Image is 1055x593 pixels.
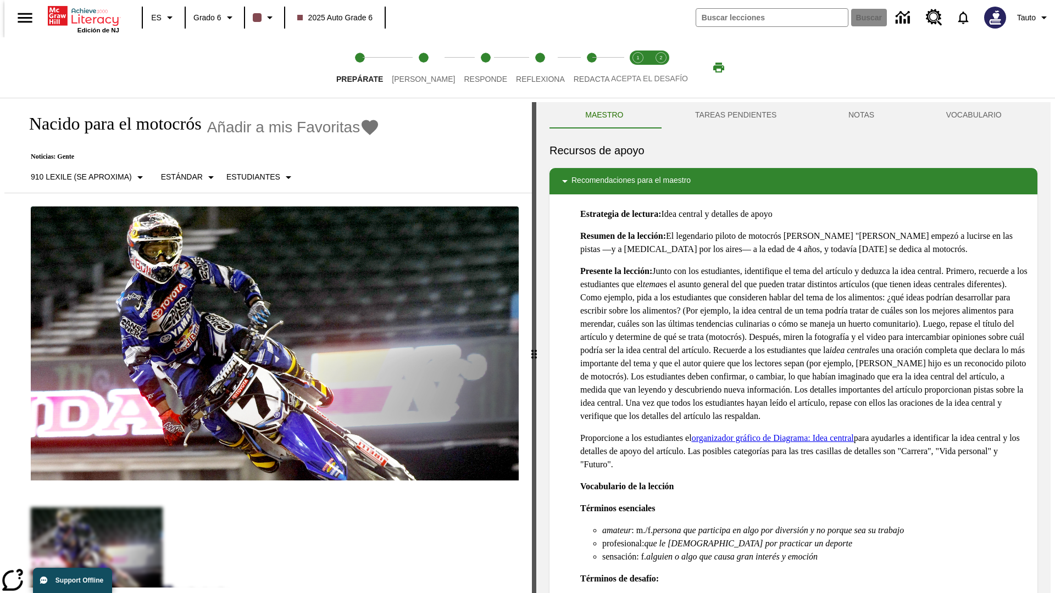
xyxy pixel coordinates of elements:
[1017,12,1036,24] span: Tauto
[978,3,1013,32] button: Escoja un nuevo avatar
[636,55,639,60] text: 1
[574,75,610,83] span: Redacta
[383,37,464,98] button: Lee step 2 of 5
[659,102,813,128] button: TAREAS PENDIENTES
[33,568,112,593] button: Support Offline
[9,2,41,34] button: Abrir el menú lateral
[549,102,659,128] button: Maestro
[549,168,1037,194] div: Recomendaciones para el maestro
[464,75,507,83] span: Responde
[580,504,655,513] strong: Términos esenciales
[919,3,949,32] a: Centro de recursos, Se abrirá en una pestaña nueva.
[336,75,383,83] span: Prepárate
[701,58,736,77] button: Imprimir
[77,27,119,33] span: Edición de NJ
[48,4,119,33] div: Portada
[602,525,631,535] em: amateur
[161,171,203,183] p: Estándar
[830,345,872,355] em: idea central
[536,102,1051,593] div: activity
[611,74,688,83] span: ACEPTA EL DESAFÍO
[949,3,978,32] a: Notificaciones
[532,102,536,593] div: Pulsa la tecla de intro o la barra espaciadora y luego presiona las flechas de derecha e izquierd...
[549,142,1037,159] h6: Recursos de apoyo
[644,539,852,548] em: que le [DEMOGRAPHIC_DATA] por practicar un deporte
[392,75,455,83] span: [PERSON_NAME]
[226,171,280,183] p: Estudiantes
[26,167,151,187] button: Seleccione Lexile, 910 Lexile (Se aproxima)
[516,75,565,83] span: Reflexiona
[580,432,1029,471] p: Proporcione a los estudiantes el para ayudarles a identificar la idea central y los detalles de a...
[31,171,132,183] p: 910 Lexile (Se aproxima)
[18,114,202,134] h1: Nacido para el motocrós
[645,37,677,98] button: Acepta el desafío contesta step 2 of 2
[580,208,1029,221] p: Idea central y detalles de apoyo
[571,175,691,188] p: Recomendaciones para el maestro
[602,537,1029,550] li: profesional:
[659,55,662,60] text: 2
[580,231,666,240] strong: Resumen de la lección:
[207,118,380,137] button: Añadir a mis Favoritas - Nacido para el motocrós
[146,8,181,27] button: Lenguaje: ES, Selecciona un idioma
[580,574,659,583] strong: Términos de desafío:
[327,37,392,98] button: Prepárate step 1 of 5
[507,37,574,98] button: Reflexiona step 4 of 5
[653,525,904,535] em: persona que participa en algo por diversión y no porque sea su trabajo
[297,12,373,24] span: 2025 Auto Grade 6
[622,37,654,98] button: Acepta el desafío lee step 1 of 2
[31,206,519,481] img: El corredor de motocrós James Stewart vuela por los aires en su motocicleta de montaña
[889,3,919,33] a: Centro de información
[18,153,380,161] p: Noticias: Gente
[602,550,1029,563] li: sensación: f.
[189,8,241,27] button: Grado: Grado 6, Elige un grado
[222,167,299,187] button: Seleccionar estudiante
[813,102,910,128] button: NOTAS
[193,12,221,24] span: Grado 6
[207,119,360,136] span: Añadir a mis Favoritas
[602,524,1029,537] li: : m./f.
[580,266,652,276] strong: Presente la lección:
[643,279,660,289] em: tema
[696,9,848,26] input: Buscar campo
[4,102,532,588] div: reading
[1013,8,1055,27] button: Perfil/Configuración
[984,7,1006,29] img: Avatar
[248,8,281,27] button: El color de la clase es café oscuro. Cambiar el color de la clase.
[580,209,662,219] strong: Estrategia de lectura:
[580,482,674,491] strong: Vocabulario de la lección
[157,167,222,187] button: Tipo de apoyo, Estándar
[580,265,1029,423] p: Junto con los estudiantes, identifique el tema del artículo y deduzca la idea central. Primero, r...
[692,433,854,443] a: organizador gráfico de Diagrama: Idea central
[646,552,818,561] em: alguien o algo que causa gran interés y emoción
[910,102,1037,128] button: VOCABULARIO
[580,230,1029,256] p: El legendario piloto de motocrós [PERSON_NAME] "[PERSON_NAME] empezó a lucirse en las pistas —y a...
[455,37,516,98] button: Responde step 3 of 5
[549,102,1037,128] div: Instructional Panel Tabs
[55,577,103,584] span: Support Offline
[151,12,162,24] span: ES
[565,37,619,98] button: Redacta step 5 of 5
